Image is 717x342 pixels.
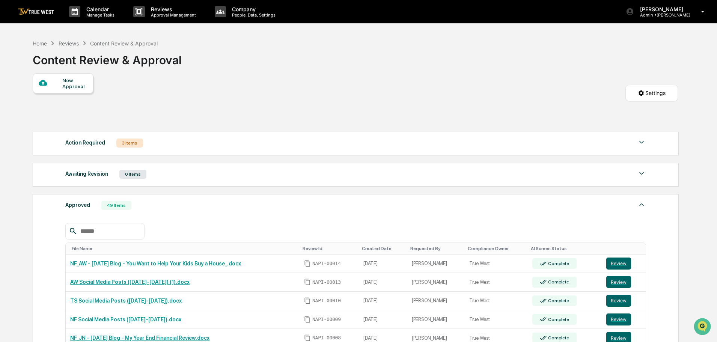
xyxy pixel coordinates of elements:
img: 1746055101610-c473b297-6a78-478c-a979-82029cc54cd1 [8,57,21,71]
p: Admin • [PERSON_NAME] [634,12,690,18]
div: Content Review & Approval [90,40,158,47]
div: 3 Items [116,139,143,148]
span: Preclearance [15,95,48,102]
a: Review [606,258,641,270]
iframe: Open customer support [693,317,713,337]
span: Copy Id [304,279,311,285]
div: Start new chat [26,57,123,65]
img: caret [637,169,646,178]
a: NF_JN - [DATE] Blog - My Year End Financial Review.docx [70,335,209,341]
p: Approval Management [145,12,200,18]
img: logo [18,8,54,15]
span: NAPI-00009 [312,316,341,322]
span: Copy Id [304,334,311,341]
td: True West [465,310,528,329]
div: 0 Items [119,170,146,179]
span: NAPI-00014 [312,261,341,267]
div: We're available if you need us! [26,65,95,71]
a: NF_AW - [DATE] Blog - You Want to Help Your Kids Buy a House_.docx [70,261,241,267]
button: Review [606,313,631,325]
div: Toggle SortBy [303,246,356,251]
div: Toggle SortBy [531,246,599,251]
td: [DATE] [359,273,407,292]
img: caret [637,138,646,147]
td: [DATE] [359,292,407,310]
td: [PERSON_NAME] [407,310,465,329]
a: AW Social Media Posts ([DATE]-[DATE]) (1).docx [70,279,190,285]
img: caret [637,200,646,209]
span: Copy Id [304,297,311,304]
div: Toggle SortBy [362,246,404,251]
td: True West [465,273,528,292]
td: [PERSON_NAME] [407,273,465,292]
button: Review [606,295,631,307]
span: NAPI-00008 [312,335,341,341]
div: Toggle SortBy [468,246,525,251]
p: How can we help? [8,16,137,28]
a: Powered byPylon [53,127,91,133]
div: Toggle SortBy [608,246,643,251]
button: Settings [625,85,678,101]
button: Review [606,258,631,270]
div: Home [33,40,47,47]
div: 🖐️ [8,95,14,101]
span: NAPI-00010 [312,298,341,304]
button: Start new chat [128,60,137,69]
td: True West [465,292,528,310]
a: Review [606,313,641,325]
td: [DATE] [359,310,407,329]
button: Review [606,276,631,288]
td: [PERSON_NAME] [407,292,465,310]
div: Action Required [65,138,105,148]
div: 49 Items [101,201,131,210]
div: New Approval [62,77,87,89]
a: 🗄️Attestations [51,92,96,105]
div: Awaiting Revision [65,169,108,179]
div: Complete [547,317,569,322]
td: [PERSON_NAME] [407,255,465,273]
p: People, Data, Settings [226,12,279,18]
span: Copy Id [304,260,311,267]
a: Review [606,295,641,307]
a: 🖐️Preclearance [5,92,51,105]
span: Attestations [62,95,93,102]
div: Content Review & Approval [33,47,182,67]
p: Calendar [80,6,118,12]
span: Pylon [75,127,91,133]
div: Reviews [59,40,79,47]
div: 🗄️ [54,95,60,101]
a: 🔎Data Lookup [5,106,50,119]
td: True West [465,255,528,273]
a: NF Social Media Posts ([DATE]-[DATE]).docx [70,316,181,322]
span: NAPI-00013 [312,279,341,285]
p: Reviews [145,6,200,12]
td: [DATE] [359,255,407,273]
p: [PERSON_NAME] [634,6,690,12]
span: Data Lookup [15,109,47,116]
div: Toggle SortBy [72,246,297,251]
span: Copy Id [304,316,311,323]
div: Complete [547,261,569,266]
p: Company [226,6,279,12]
p: Manage Tasks [80,12,118,18]
div: Complete [547,335,569,340]
div: Complete [547,279,569,285]
div: 🔎 [8,110,14,116]
div: Complete [547,298,569,303]
div: Toggle SortBy [410,246,462,251]
a: TS Social Media Posts ([DATE]-[DATE]).docx [70,298,182,304]
a: Review [606,276,641,288]
div: Approved [65,200,90,210]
